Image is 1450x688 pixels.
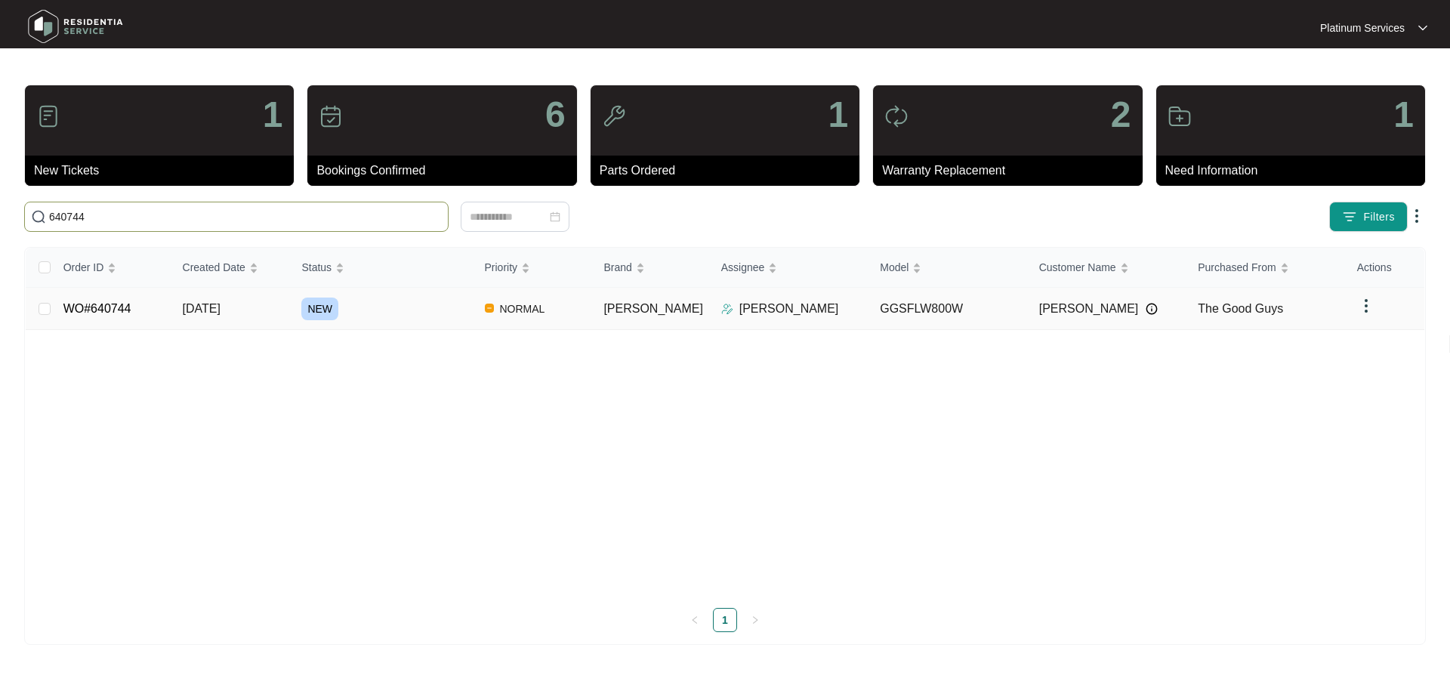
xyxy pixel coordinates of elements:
a: 1 [714,609,736,631]
p: Warranty Replacement [882,162,1142,180]
p: Need Information [1165,162,1425,180]
th: Purchased From [1186,248,1345,288]
span: Filters [1363,209,1395,225]
p: 1 [1393,97,1414,133]
p: 1 [263,97,283,133]
span: Created Date [183,259,245,276]
th: Actions [1345,248,1424,288]
th: Order ID [51,248,171,288]
img: icon [602,104,626,128]
p: 1 [828,97,848,133]
span: Order ID [63,259,104,276]
span: Status [301,259,332,276]
td: GGSFLW800W [868,288,1027,330]
th: Customer Name [1027,248,1186,288]
img: Assigner Icon [721,303,733,315]
a: WO#640744 [63,302,131,315]
p: Parts Ordered [600,162,859,180]
span: [PERSON_NAME] [1039,300,1139,318]
img: search-icon [31,209,46,224]
p: 6 [545,97,566,133]
button: right [743,608,767,632]
p: Platinum Services [1320,20,1405,35]
span: NORMAL [494,300,551,318]
span: [PERSON_NAME] [603,302,703,315]
input: Search by Order Id, Assignee Name, Customer Name, Brand and Model [49,208,442,225]
img: icon [884,104,909,128]
button: filter iconFilters [1329,202,1408,232]
p: [PERSON_NAME] [739,300,839,318]
img: dropdown arrow [1408,207,1426,225]
p: 2 [1111,97,1131,133]
img: icon [1168,104,1192,128]
span: Brand [603,259,631,276]
span: right [751,615,760,625]
button: left [683,608,707,632]
span: left [690,615,699,625]
th: Brand [591,248,708,288]
p: Bookings Confirmed [316,162,576,180]
li: 1 [713,608,737,632]
img: icon [36,104,60,128]
th: Status [289,248,472,288]
img: icon [319,104,343,128]
li: Previous Page [683,608,707,632]
img: Info icon [1146,303,1158,315]
img: Vercel Logo [485,304,494,313]
span: [DATE] [183,302,221,315]
li: Next Page [743,608,767,632]
span: NEW [301,298,338,320]
p: New Tickets [34,162,294,180]
img: filter icon [1342,209,1357,224]
img: residentia service logo [23,4,128,49]
img: dropdown arrow [1418,24,1427,32]
img: dropdown arrow [1357,297,1375,315]
span: Customer Name [1039,259,1116,276]
th: Assignee [709,248,868,288]
span: Purchased From [1198,259,1276,276]
span: Assignee [721,259,765,276]
th: Created Date [171,248,290,288]
span: The Good Guys [1198,302,1283,315]
span: Priority [485,259,518,276]
th: Priority [473,248,592,288]
th: Model [868,248,1027,288]
span: Model [880,259,909,276]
